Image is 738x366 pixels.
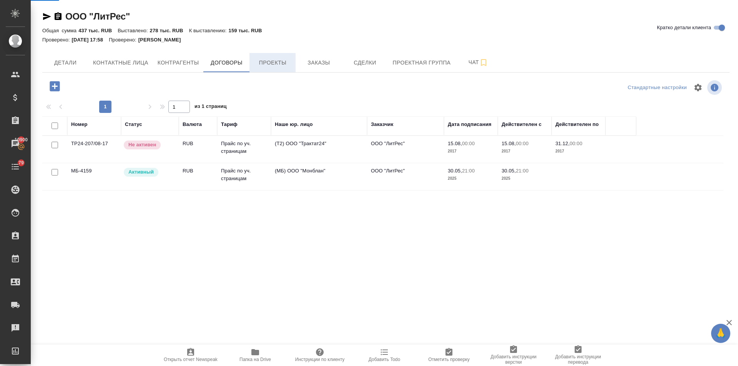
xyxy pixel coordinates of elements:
[179,136,217,163] td: RUB
[392,58,450,68] span: Проектная группа
[300,58,337,68] span: Заказы
[254,58,291,68] span: Проекты
[47,58,84,68] span: Детали
[10,136,32,144] span: 10900
[462,168,475,174] p: 21:00
[346,58,383,68] span: Сделки
[502,168,516,174] p: 30.05,
[516,141,529,146] p: 00:00
[109,37,138,43] p: Проверено:
[93,58,148,68] span: Контактные лица
[448,168,462,174] p: 30.05,
[217,136,271,163] td: Прайс по уч. страницам
[125,121,142,128] div: Статус
[516,168,529,174] p: 21:00
[448,147,494,155] p: 2017
[42,37,72,43] p: Проверено:
[179,163,217,190] td: RUB
[42,12,52,21] button: Скопировать ссылку для ЯМессенджера
[189,28,229,33] p: К выставлению:
[67,136,121,163] td: ТР24-207/08-17
[158,58,199,68] span: Контрагенты
[502,121,542,128] div: Действителен с
[626,82,689,94] div: split button
[14,159,28,167] span: 79
[462,141,475,146] p: 00:00
[371,121,393,128] div: Заказчик
[67,163,121,190] td: МБ-4159
[53,12,63,21] button: Скопировать ссылку
[502,141,516,146] p: 15.08,
[570,141,582,146] p: 00:00
[138,37,187,43] p: [PERSON_NAME]
[479,58,488,67] svg: Подписаться
[150,28,189,33] p: 278 тыс. RUB
[118,28,150,33] p: Выставлено:
[271,136,367,163] td: (Т2) ООО "Трактат24"
[42,28,78,33] p: Общая сумма
[689,78,707,97] span: Настроить таблицу
[714,325,727,341] span: 🙏
[460,58,497,67] span: Чат
[208,58,245,68] span: Договоры
[502,147,548,155] p: 2017
[44,78,65,94] button: Добавить договор
[71,121,88,128] div: Номер
[555,121,598,128] div: Действителен по
[72,37,109,43] p: [DATE] 17:58
[217,163,271,190] td: Прайс по уч. страницам
[128,141,156,149] p: Не активен
[221,121,238,128] div: Тариф
[657,24,711,31] span: Кратко детали клиента
[448,141,462,146] p: 15.08,
[275,121,313,128] div: Наше юр. лицо
[229,28,268,33] p: 159 тыс. RUB
[78,28,118,33] p: 437 тыс. RUB
[271,163,367,190] td: (МБ) ООО "Монблан"
[2,134,29,153] a: 10900
[448,175,494,182] p: 2025
[128,168,154,176] p: Активный
[65,11,130,22] a: ООО "ЛитРес"
[502,175,548,182] p: 2025
[2,157,29,176] a: 79
[448,121,492,128] div: Дата подписания
[194,102,227,113] span: из 1 страниц
[711,324,730,343] button: 🙏
[371,140,440,147] p: ООО "ЛитРес"
[371,167,440,175] p: ООО "ЛитРес"
[555,141,570,146] p: 31.12,
[707,80,723,95] span: Посмотреть информацию
[183,121,202,128] div: Валюта
[555,147,602,155] p: 2017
